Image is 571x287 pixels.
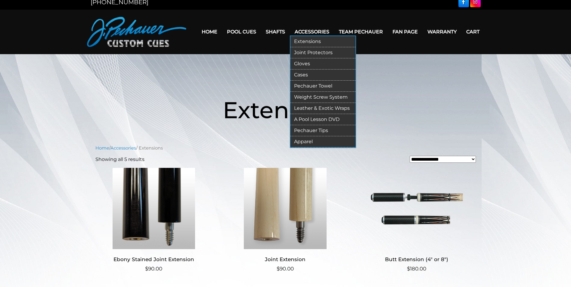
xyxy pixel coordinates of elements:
a: Accessories [290,24,334,39]
a: Home [197,24,222,39]
a: Fan Page [388,24,423,39]
a: A Pool Lesson DVD [290,114,355,125]
img: Butt Extension (4" or 8") [358,168,475,249]
a: Extensions [290,36,355,47]
a: Joint Protectors [290,47,355,58]
a: Pechauer Tips [290,125,355,136]
bdi: 90.00 [145,266,162,272]
a: Ebony Stained Joint Extension $90.00 [95,168,213,273]
a: Warranty [423,24,461,39]
a: Pechauer Towel [290,81,355,92]
h2: Ebony Stained Joint Extension [95,254,213,265]
p: Showing all 5 results [95,156,144,163]
img: Ebony Stained Joint Extension [95,168,213,249]
a: Weight Screw System [290,92,355,103]
h2: Butt Extension (4″ or 8″) [358,254,475,265]
a: Gloves [290,58,355,69]
img: Joint Extension [227,168,344,249]
bdi: 180.00 [407,266,426,272]
select: Shop order [410,156,476,163]
span: $ [277,266,280,272]
nav: Breadcrumb [95,145,476,151]
h2: Joint Extension [227,254,344,265]
a: Team Pechauer [334,24,388,39]
a: Cases [290,69,355,81]
bdi: 90.00 [277,266,294,272]
a: Apparel [290,136,355,147]
span: Extensions [223,96,349,124]
a: Accessories [110,145,136,151]
a: Cart [461,24,484,39]
a: Leather & Exotic Wraps [290,103,355,114]
span: $ [145,266,148,272]
img: Pechauer Custom Cues [87,17,186,47]
a: Home [95,145,109,151]
a: Shafts [261,24,290,39]
a: Pool Cues [222,24,261,39]
a: Butt Extension (4″ or 8″) $180.00 [358,168,475,273]
span: $ [407,266,410,272]
a: Joint Extension $90.00 [227,168,344,273]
